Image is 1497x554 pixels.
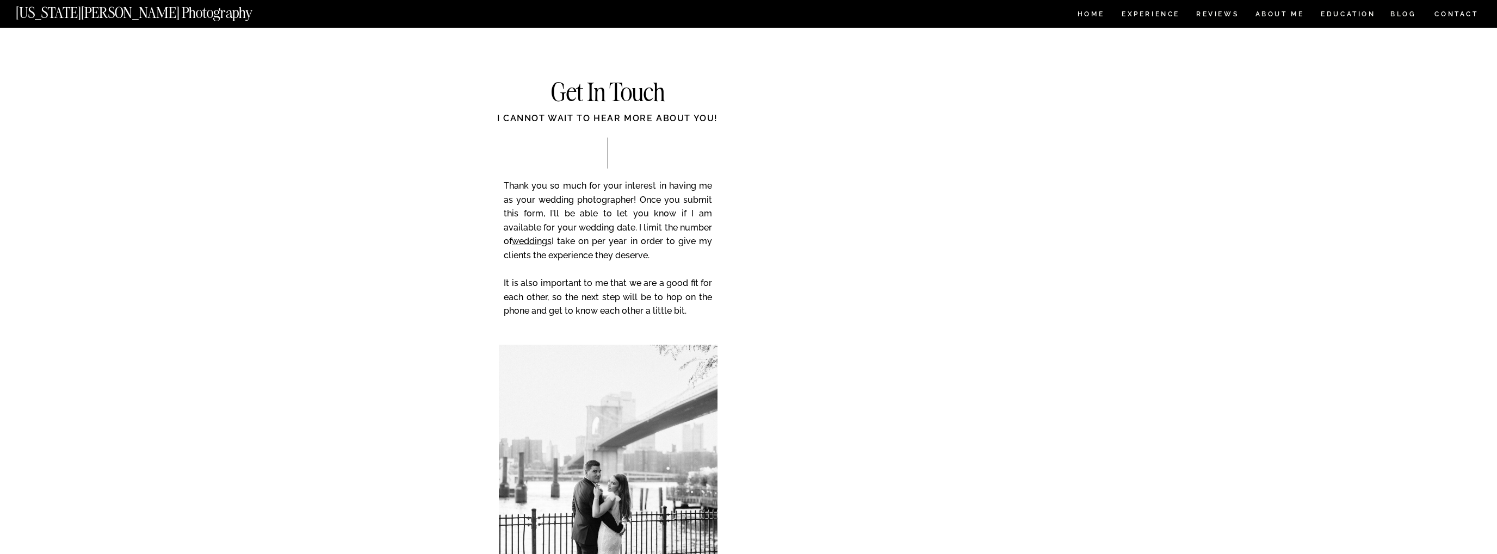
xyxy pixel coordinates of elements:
[455,112,760,137] div: I cannot wait to hear more about you!
[1122,11,1179,20] a: Experience
[1075,11,1106,20] a: HOME
[1390,11,1416,20] a: BLOG
[1196,11,1237,20] a: REVIEWS
[1434,8,1479,20] a: CONTACT
[1255,11,1304,20] a: ABOUT ME
[1320,11,1377,20] a: EDUCATION
[504,179,712,333] p: Thank you so much for your interest in having me as your wedding photographer! Once you submit th...
[512,236,552,246] a: weddings
[16,5,289,15] a: [US_STATE][PERSON_NAME] Photography
[498,80,717,107] h2: Get In Touch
